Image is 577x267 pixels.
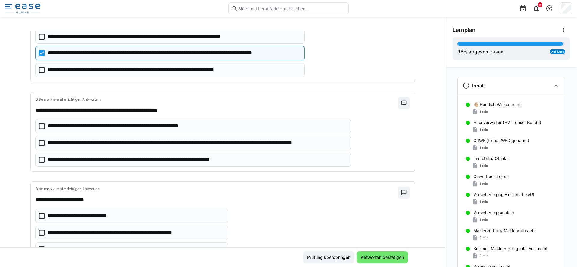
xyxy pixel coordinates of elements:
[473,192,534,198] p: Versicherungsgesellschaft (VR)
[306,254,351,260] span: Prüfung überspringen
[479,199,488,204] span: 1 min
[473,210,514,216] p: Versicherungsmakler
[479,109,488,114] span: 1 min
[457,48,504,55] div: % abgeschlossen
[473,138,529,144] p: GdWE (früher WEG genannt)
[551,50,564,53] span: Auf Kurs
[479,217,488,222] span: 1 min
[473,156,508,162] p: Immobilie/ Objekt
[453,27,475,33] span: Lernplan
[473,102,521,108] p: 👋🏼 Herzlich Willkommen!
[479,181,488,186] span: 1 min
[473,246,548,252] p: Beispiel: Maklervertrag inkl. Vollmacht
[473,174,509,180] p: Gewerbeeinheiten
[539,3,541,7] span: 3
[238,6,345,11] input: Skills und Lernpfade durchsuchen…
[35,97,398,102] p: Bitte markiere alle richtigen Antworten.
[357,251,408,263] button: Antworten bestätigen
[360,254,405,260] span: Antworten bestätigen
[479,145,488,150] span: 1 min
[457,49,463,55] span: 98
[473,120,541,126] p: Hausverwalter (HV = unser Kunde)
[472,83,485,89] h3: Inhalt
[479,253,488,258] span: 2 min
[35,187,398,191] p: Bitte markiere alle richtigen Antworten.
[479,127,488,132] span: 1 min
[479,235,488,240] span: 2 min
[303,251,354,263] button: Prüfung überspringen
[473,228,536,234] p: Maklervertrag/ Maklervollmacht
[479,163,488,168] span: 1 min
